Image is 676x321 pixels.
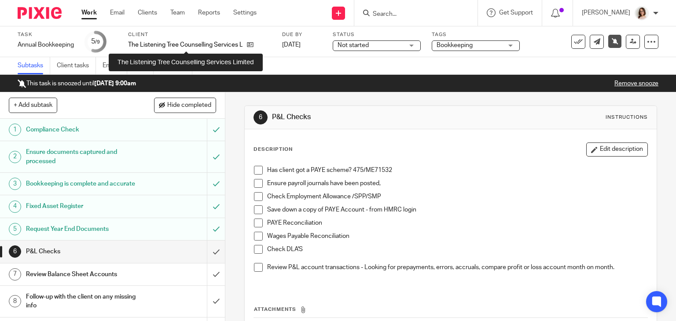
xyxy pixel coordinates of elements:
[26,290,141,313] h1: Follow-up with the client on any missing info
[154,98,216,113] button: Hide completed
[9,124,21,136] div: 1
[254,307,296,312] span: Attachments
[9,151,21,163] div: 2
[333,31,421,38] label: Status
[128,40,242,49] p: The Listening Tree Counselling Services Limited
[110,8,125,17] a: Email
[635,6,649,20] img: Caroline%20-%20HS%20-%20LI.png
[57,57,96,74] a: Client tasks
[233,8,257,17] a: Settings
[282,31,322,38] label: Due by
[26,177,141,190] h1: Bookkeeping is complete and accurate
[9,178,21,190] div: 3
[160,57,192,74] a: Notes (0)
[9,201,21,213] div: 4
[267,192,648,201] p: Check Employment Allowance /SPP/SMP
[606,114,648,121] div: Instructions
[18,31,74,38] label: Task
[94,80,136,87] b: [DATE] 9:00am
[167,102,211,109] span: Hide completed
[9,223,21,235] div: 5
[18,79,136,88] p: This task is snoozed until
[432,31,520,38] label: Tags
[26,268,141,281] h1: Review Balance Sheet Accounts
[9,295,21,307] div: 8
[26,223,141,236] h1: Request Year End Documents
[26,245,141,258] h1: P&L Checks
[18,57,50,74] a: Subtasks
[582,8,630,17] p: [PERSON_NAME]
[499,10,533,16] span: Get Support
[614,80,658,87] a: Remove snooze
[267,205,648,214] p: Save down a copy of PAYE Account - from HMRC login
[199,57,233,74] a: Audit logs
[18,7,62,19] img: Pixie
[267,219,648,227] p: PAYE Reconciliation
[267,179,648,188] p: Ensure payroll journals have been posted,
[338,42,369,48] span: Not started
[267,166,648,175] p: Has client got a PAYE scheme? 475/ME71532
[267,263,648,272] p: Review P&L account transactions - Looking for prepayments, errors, accruals, compare profit or lo...
[9,268,21,281] div: 7
[91,36,100,47] div: 5
[134,57,154,74] a: Files
[282,42,301,48] span: [DATE]
[253,110,268,124] div: 6
[128,31,271,38] label: Client
[26,200,141,213] h1: Fixed Asset Register
[170,8,185,17] a: Team
[138,8,157,17] a: Clients
[267,232,648,241] p: Wages Payable Reconciliation
[372,11,451,18] input: Search
[9,245,21,258] div: 6
[103,57,127,74] a: Emails
[9,98,57,113] button: + Add subtask
[26,146,141,168] h1: Ensure documents captured and processed
[81,8,97,17] a: Work
[272,113,469,122] h1: P&L Checks
[267,245,648,254] p: Check DLA'S
[18,40,74,49] div: Annual Bookkeeping
[26,123,141,136] h1: Compliance Check
[586,142,648,157] button: Edit description
[437,42,473,48] span: Bookkeeping
[253,146,293,153] p: Description
[198,8,220,17] a: Reports
[95,40,100,44] small: /9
